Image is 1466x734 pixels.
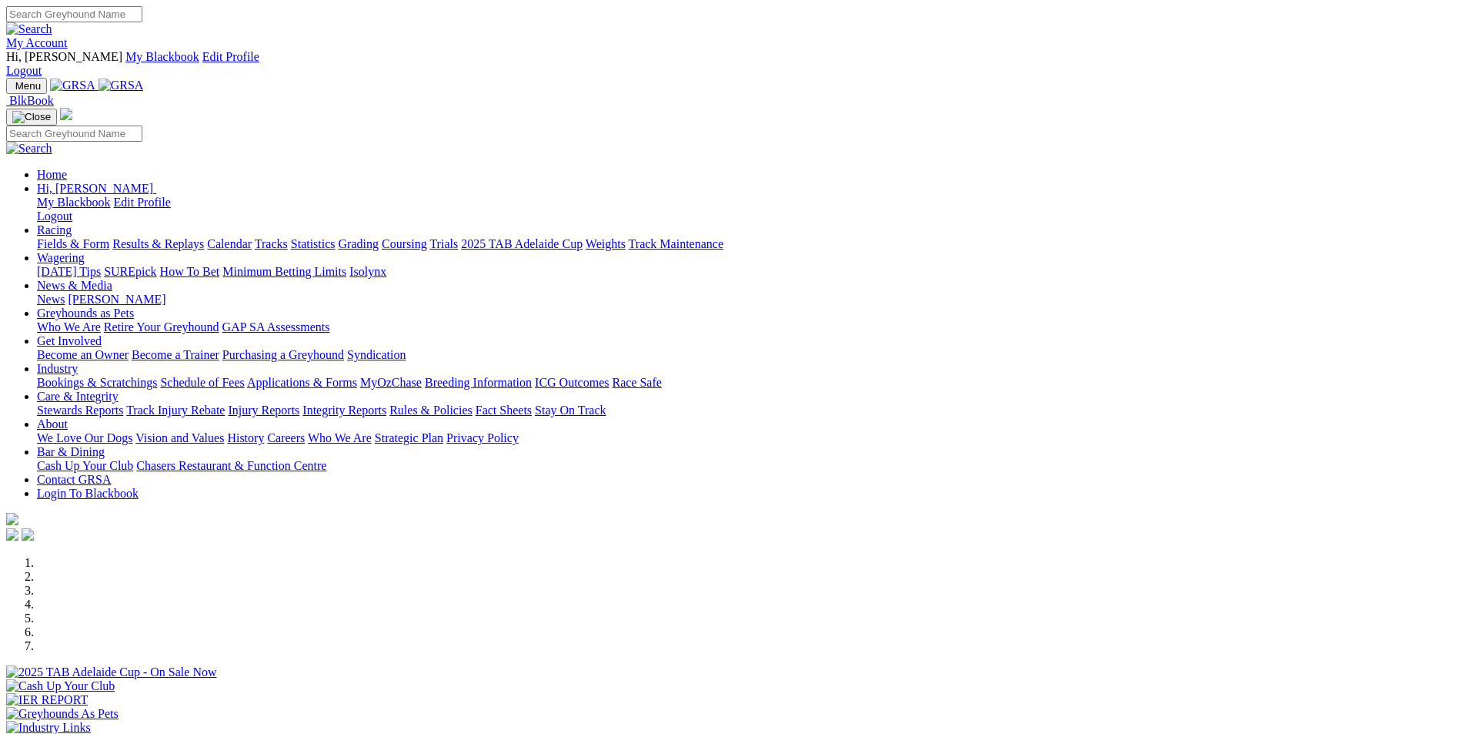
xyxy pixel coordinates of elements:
input: Search [6,126,142,142]
img: twitter.svg [22,528,34,541]
a: Vision and Values [135,431,224,444]
div: Industry [37,376,1460,390]
a: Injury Reports [228,404,299,417]
a: Calendar [207,237,252,250]
span: Menu [15,80,41,92]
a: Contact GRSA [37,473,111,486]
a: Bookings & Scratchings [37,376,157,389]
a: We Love Our Dogs [37,431,132,444]
img: 2025 TAB Adelaide Cup - On Sale Now [6,665,217,679]
img: Search [6,22,52,36]
img: logo-grsa-white.png [6,513,18,525]
img: Cash Up Your Club [6,679,115,693]
div: Greyhounds as Pets [37,320,1460,334]
a: How To Bet [160,265,220,278]
a: Who We Are [308,431,372,444]
a: Weights [586,237,626,250]
a: Statistics [291,237,336,250]
a: Greyhounds as Pets [37,307,134,320]
a: Cash Up Your Club [37,459,133,472]
a: Hi, [PERSON_NAME] [37,182,156,195]
a: Rules & Policies [389,404,473,417]
a: Integrity Reports [302,404,386,417]
a: Fields & Form [37,237,109,250]
a: Strategic Plan [375,431,443,444]
a: ICG Outcomes [535,376,609,389]
a: Minimum Betting Limits [222,265,346,278]
span: Hi, [PERSON_NAME] [37,182,153,195]
a: Breeding Information [425,376,532,389]
a: 2025 TAB Adelaide Cup [461,237,583,250]
a: Edit Profile [114,196,171,209]
img: logo-grsa-white.png [60,108,72,120]
img: Close [12,111,51,123]
a: Tracks [255,237,288,250]
div: Hi, [PERSON_NAME] [37,196,1460,223]
div: Racing [37,237,1460,251]
a: Careers [267,431,305,444]
button: Toggle navigation [6,109,57,126]
a: News [37,293,65,306]
a: Stewards Reports [37,404,123,417]
a: Grading [339,237,379,250]
img: GRSA [99,79,144,92]
img: Greyhounds As Pets [6,707,119,721]
div: Care & Integrity [37,404,1460,417]
a: Logout [37,209,72,223]
span: BlkBook [9,94,54,107]
a: Coursing [382,237,427,250]
button: Toggle navigation [6,78,47,94]
a: Trials [429,237,458,250]
a: Fact Sheets [476,404,532,417]
a: Who We Are [37,320,101,333]
div: About [37,431,1460,445]
a: My Blackbook [37,196,111,209]
a: Wagering [37,251,85,264]
img: IER REPORT [6,693,88,707]
a: Privacy Policy [446,431,519,444]
a: Bar & Dining [37,445,105,458]
a: Isolynx [349,265,386,278]
a: Logout [6,64,42,77]
a: Applications & Forms [247,376,357,389]
div: Wagering [37,265,1460,279]
a: Become an Owner [37,348,129,361]
a: History [227,431,264,444]
a: GAP SA Assessments [222,320,330,333]
a: Syndication [347,348,406,361]
a: Results & Replays [112,237,204,250]
a: MyOzChase [360,376,422,389]
a: [DATE] Tips [37,265,101,278]
img: Search [6,142,52,156]
a: Schedule of Fees [160,376,244,389]
img: GRSA [50,79,95,92]
a: Track Injury Rebate [126,404,225,417]
a: Home [37,168,67,181]
a: Purchasing a Greyhound [222,348,344,361]
a: [PERSON_NAME] [68,293,165,306]
div: News & Media [37,293,1460,307]
a: My Blackbook [125,50,199,63]
a: Care & Integrity [37,390,119,403]
a: Industry [37,362,78,375]
a: Track Maintenance [629,237,723,250]
a: Edit Profile [202,50,259,63]
img: facebook.svg [6,528,18,541]
a: Race Safe [612,376,661,389]
input: Search [6,6,142,22]
a: Retire Your Greyhound [104,320,219,333]
a: Become a Trainer [132,348,219,361]
div: Bar & Dining [37,459,1460,473]
a: About [37,417,68,431]
a: My Account [6,36,68,49]
a: Login To Blackbook [37,487,139,500]
a: Stay On Track [535,404,606,417]
a: News & Media [37,279,112,292]
a: Chasers Restaurant & Function Centre [136,459,326,472]
div: Get Involved [37,348,1460,362]
a: BlkBook [6,94,54,107]
span: Hi, [PERSON_NAME] [6,50,122,63]
a: Racing [37,223,72,236]
div: My Account [6,50,1460,78]
a: SUREpick [104,265,156,278]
